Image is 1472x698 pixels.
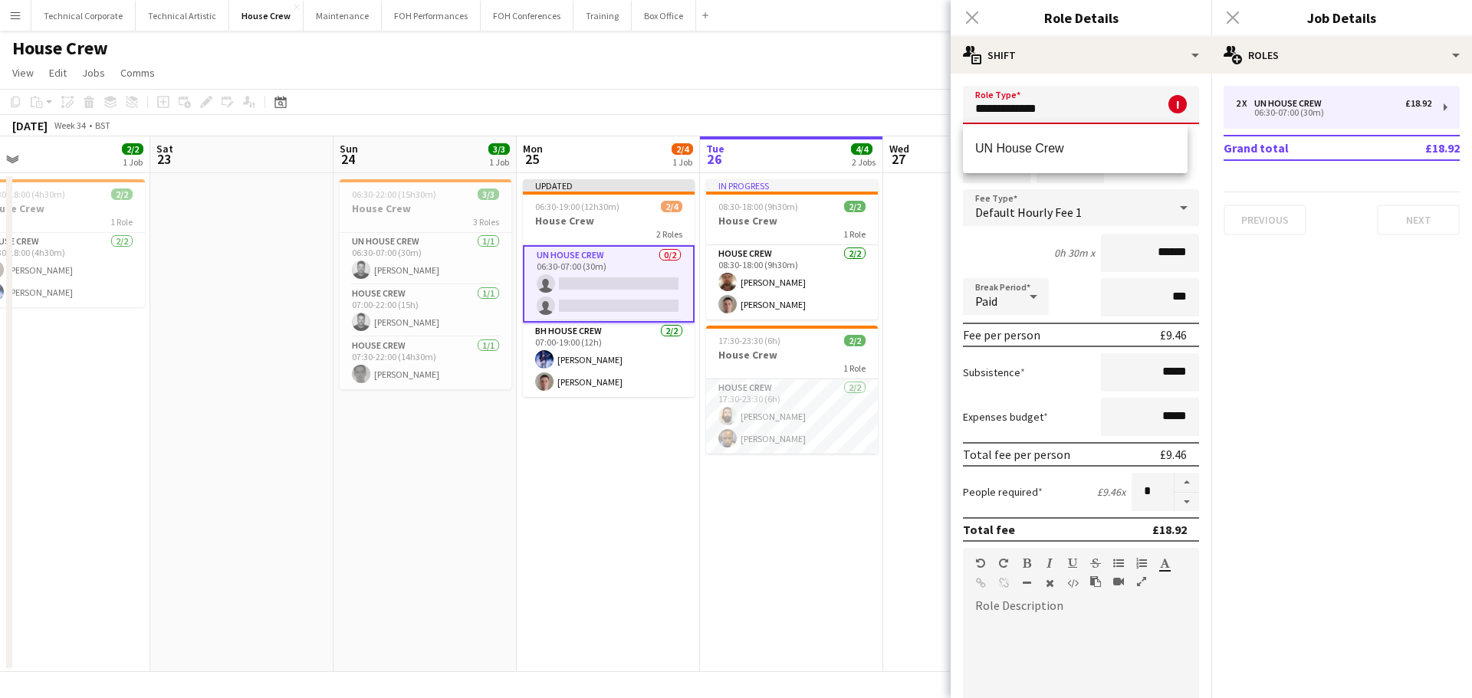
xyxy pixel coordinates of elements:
[1067,557,1078,569] button: Underline
[154,150,173,168] span: 23
[1067,577,1078,589] button: HTML Code
[337,150,358,168] span: 24
[523,142,543,156] span: Mon
[156,142,173,156] span: Sat
[672,143,693,155] span: 2/4
[963,485,1043,499] label: People required
[975,205,1082,220] span: Default Hourly Fee 1
[488,143,510,155] span: 3/3
[478,188,499,200] span: 3/3
[340,179,511,389] app-job-card: 06:30-22:00 (15h30m)3/3House Crew3 RolesUN House Crew1/106:30-07:00 (30m)[PERSON_NAME]House Crew1...
[672,156,692,168] div: 1 Job
[6,63,40,83] a: View
[975,141,1175,156] span: UN House Crew
[340,285,511,337] app-card-role: House Crew1/107:00-22:00 (15h)[PERSON_NAME]
[43,63,73,83] a: Edit
[706,348,878,362] h3: House Crew
[82,66,105,80] span: Jobs
[1377,136,1460,160] td: £18.92
[1236,109,1431,116] div: 06:30-07:00 (30m)
[1211,37,1472,74] div: Roles
[76,63,111,83] a: Jobs
[1159,557,1170,569] button: Text Color
[889,142,909,156] span: Wed
[656,228,682,240] span: 2 Roles
[963,365,1025,379] label: Subsistence
[852,156,876,168] div: 2 Jobs
[473,216,499,228] span: 3 Roles
[521,150,543,168] span: 25
[1211,8,1472,28] h3: Job Details
[122,143,143,155] span: 2/2
[706,214,878,228] h3: House Crew
[1160,327,1187,342] div: £9.46
[887,150,909,168] span: 27
[51,120,89,131] span: Week 34
[535,201,619,212] span: 06:30-19:00 (12h30m)
[1224,136,1377,160] td: Grand total
[1021,557,1032,569] button: Bold
[706,326,878,454] app-job-card: 17:30-23:30 (6h)2/2House Crew1 RoleHouse Crew2/217:30-23:30 (6h)[PERSON_NAME][PERSON_NAME]
[998,557,1009,569] button: Redo
[382,1,481,31] button: FOH Performances
[661,201,682,212] span: 2/4
[523,179,695,397] div: Updated06:30-19:00 (12h30m)2/4House Crew2 RolesUN House Crew0/206:30-07:00 (30m) BH House Crew2/2...
[1136,575,1147,588] button: Fullscreen
[843,362,866,374] span: 1 Role
[1113,575,1124,588] button: Insert video
[31,1,136,31] button: Technical Corporate
[718,201,798,212] span: 08:30-18:00 (9h30m)
[1152,522,1187,537] div: £18.92
[1021,577,1032,589] button: Horizontal Line
[706,142,724,156] span: Tue
[523,179,695,192] div: Updated
[1044,557,1055,569] button: Italic
[340,233,511,285] app-card-role: UN House Crew1/106:30-07:00 (30m)[PERSON_NAME]
[1090,575,1101,588] button: Paste as plain text
[12,37,108,60] h1: House Crew
[12,118,48,133] div: [DATE]
[111,188,133,200] span: 2/2
[123,156,143,168] div: 1 Job
[1054,246,1095,260] div: 0h 30m x
[963,522,1015,537] div: Total fee
[1136,557,1147,569] button: Ordered List
[1236,98,1254,109] div: 2 x
[1175,493,1199,512] button: Decrease
[1090,557,1101,569] button: Strikethrough
[706,379,878,454] app-card-role: House Crew2/217:30-23:30 (6h)[PERSON_NAME][PERSON_NAME]
[844,201,866,212] span: 2/2
[951,37,1211,74] div: Shift
[1160,447,1187,462] div: £9.46
[1044,577,1055,589] button: Clear Formatting
[304,1,382,31] button: Maintenance
[1097,485,1125,499] div: £9.46 x
[963,410,1048,424] label: Expenses budget
[975,293,997,309] span: Paid
[114,63,161,83] a: Comms
[963,327,1040,342] div: Fee per person
[481,1,573,31] button: FOH Conferences
[706,179,878,192] div: In progress
[844,335,866,346] span: 2/2
[523,214,695,228] h3: House Crew
[1254,98,1328,109] div: UN House Crew
[1405,98,1431,109] div: £18.92
[352,188,436,200] span: 06:30-22:00 (15h30m)
[975,557,986,569] button: Undo
[136,1,229,31] button: Technical Artistic
[704,150,724,168] span: 26
[963,447,1070,462] div: Total fee per person
[340,337,511,389] app-card-role: House Crew1/107:30-22:00 (14h30m)[PERSON_NAME]
[951,8,1211,28] h3: Role Details
[523,245,695,323] app-card-role: UN House Crew0/206:30-07:00 (30m)
[120,66,155,80] span: Comms
[110,216,133,228] span: 1 Role
[229,1,304,31] button: House Crew
[706,245,878,320] app-card-role: House Crew2/208:30-18:00 (9h30m)[PERSON_NAME][PERSON_NAME]
[632,1,696,31] button: Box Office
[489,156,509,168] div: 1 Job
[95,120,110,131] div: BST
